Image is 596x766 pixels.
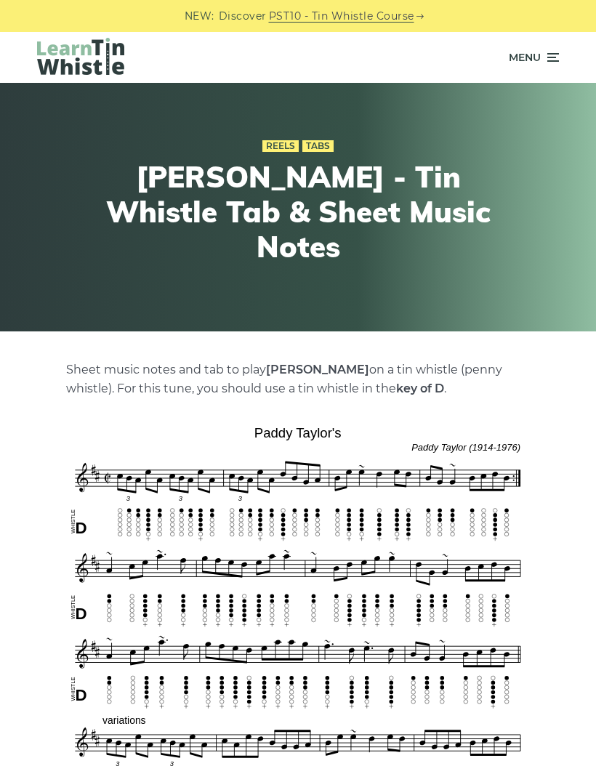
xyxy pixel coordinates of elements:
h1: [PERSON_NAME] - Tin Whistle Tab & Sheet Music Notes [102,159,494,264]
strong: key of D [396,382,444,395]
strong: [PERSON_NAME] [266,363,369,376]
img: LearnTinWhistle.com [37,38,124,75]
a: Tabs [302,140,334,152]
p: Sheet music notes and tab to play on a tin whistle (penny whistle). For this tune, you should use... [66,360,530,398]
span: Menu [509,39,541,76]
a: Reels [262,140,299,152]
